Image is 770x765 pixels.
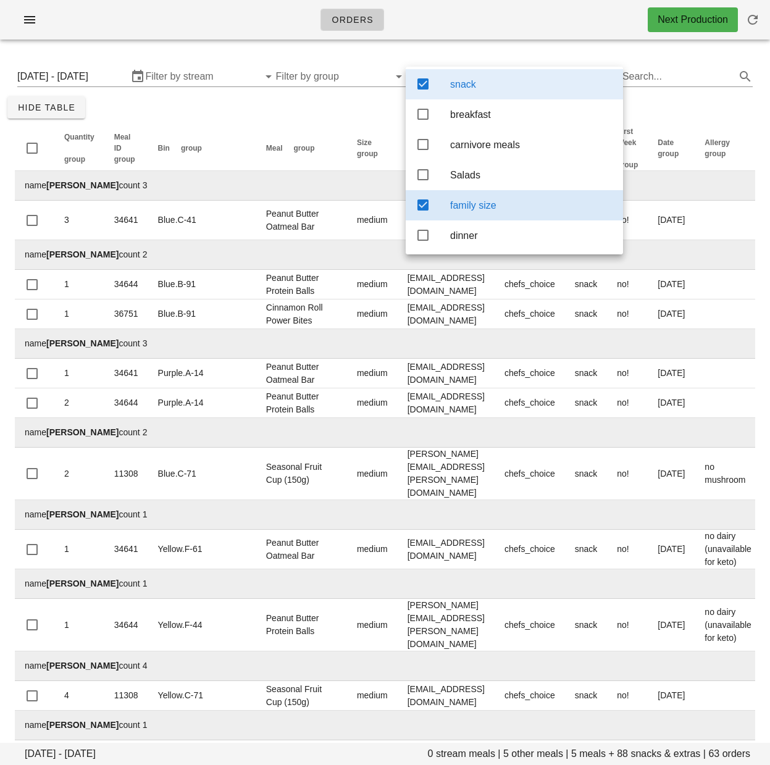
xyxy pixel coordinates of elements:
[347,270,398,299] td: medium
[104,681,148,711] td: 11308
[256,530,347,569] td: Peanut Butter Oatmeal Bar
[648,448,695,500] td: [DATE]
[148,599,256,651] td: Yellow.F-44
[104,270,148,299] td: 34644
[331,15,374,25] span: Orders
[357,138,372,147] span: Size
[347,388,398,418] td: medium
[648,599,695,651] td: [DATE]
[398,299,495,329] td: [EMAIL_ADDRESS][DOMAIN_NAME]
[357,149,378,158] span: group
[495,299,565,329] td: chefs_choice
[64,215,69,225] span: 3
[565,530,608,569] td: snack
[450,230,613,241] div: dinner
[320,9,384,31] a: Orders
[104,448,148,500] td: 11308
[648,270,695,299] td: [DATE]
[398,448,495,500] td: [PERSON_NAME][EMAIL_ADDRESS][PERSON_NAME][DOMAIN_NAME]
[347,126,398,171] th: Size: Not sorted. Activate to sort ascending.
[64,155,85,164] span: group
[658,138,674,147] span: Date
[148,201,256,240] td: Blue.C-41
[276,67,406,86] div: Filter by group
[495,359,565,388] td: chefs_choice
[114,155,135,164] span: group
[104,126,148,171] th: Meal ID: Not sorted. Activate to sort ascending.
[64,469,69,479] span: 2
[648,359,695,388] td: [DATE]
[256,681,347,711] td: Seasonal Fruit Cup (150g)
[64,309,69,319] span: 1
[495,599,565,651] td: chefs_choice
[46,180,119,190] strong: [PERSON_NAME]
[46,249,119,259] strong: [PERSON_NAME]
[148,299,256,329] td: Blue.B-91
[104,359,148,388] td: 34641
[256,270,347,299] td: Peanut Butter Protein Balls
[705,149,726,158] span: group
[64,690,69,700] span: 4
[347,201,398,240] td: medium
[450,139,613,151] div: carnivore meals
[148,388,256,418] td: Purple.A-14
[293,144,314,153] span: group
[64,279,69,289] span: 1
[347,681,398,711] td: medium
[398,681,495,711] td: [EMAIL_ADDRESS][DOMAIN_NAME]
[607,270,648,299] td: no!
[565,299,608,329] td: snack
[46,509,119,519] strong: [PERSON_NAME]
[256,448,347,500] td: Seasonal Fruit Cup (150g)
[495,530,565,569] td: chefs_choice
[450,169,613,181] div: Salads
[347,530,398,569] td: medium
[565,681,608,711] td: snack
[46,579,119,588] strong: [PERSON_NAME]
[695,530,761,569] td: no dairy (unavailable for keto)
[705,138,730,147] span: Allergy
[607,299,648,329] td: no!
[7,96,85,119] button: Hide Table
[181,144,202,153] span: group
[495,681,565,711] td: chefs_choice
[54,126,104,171] th: Quantity: Not sorted. Activate to sort ascending.
[617,161,638,169] span: group
[104,599,148,651] td: 34644
[565,359,608,388] td: snack
[450,109,613,120] div: breakfast
[658,149,679,158] span: group
[648,126,695,171] th: Date: Not sorted. Activate to sort ascending.
[46,720,119,730] strong: [PERSON_NAME]
[607,359,648,388] td: no!
[347,299,398,329] td: medium
[256,299,347,329] td: Cinnamon Roll Power Bites
[648,299,695,329] td: [DATE]
[607,599,648,651] td: no!
[256,359,347,388] td: Peanut Butter Oatmeal Bar
[17,102,75,112] span: Hide Table
[450,78,613,90] div: snack
[648,530,695,569] td: [DATE]
[148,681,256,711] td: Yellow.C-71
[648,681,695,711] td: [DATE]
[565,448,608,500] td: snack
[607,448,648,500] td: no!
[256,388,347,418] td: Peanut Butter Protein Balls
[64,620,69,630] span: 1
[398,530,495,569] td: [EMAIL_ADDRESS][DOMAIN_NAME]
[398,126,495,171] th: Email: Not sorted. Activate to sort ascending.
[46,661,119,671] strong: [PERSON_NAME]
[145,67,275,86] div: Filter by stream
[347,599,398,651] td: medium
[46,338,119,348] strong: [PERSON_NAME]
[256,201,347,240] td: Peanut Butter Oatmeal Bar
[148,126,256,171] th: Bin: Not sorted. Activate to sort ascending.
[607,126,648,171] th: First Week: Not sorted. Activate to sort ascending.
[398,201,495,240] td: [DOMAIN_NAME][EMAIL_ADDRESS][DOMAIN_NAME]
[64,544,69,554] span: 1
[398,270,495,299] td: [EMAIL_ADDRESS][DOMAIN_NAME]
[104,201,148,240] td: 34641
[607,201,648,240] td: no!
[104,299,148,329] td: 36751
